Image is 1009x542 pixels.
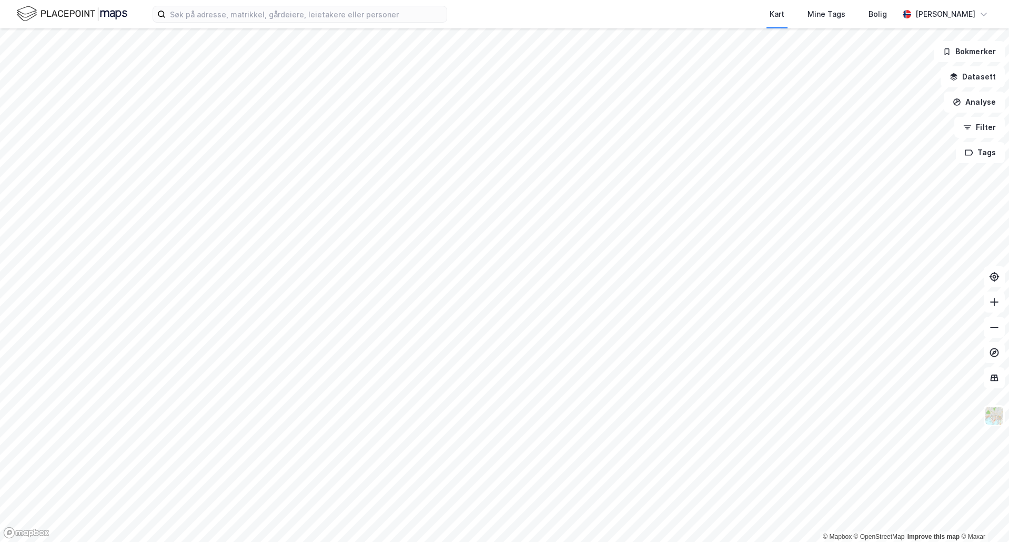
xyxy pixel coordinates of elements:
[869,8,887,21] div: Bolig
[956,491,1009,542] iframe: Chat Widget
[956,142,1005,163] button: Tags
[770,8,784,21] div: Kart
[934,41,1005,62] button: Bokmerker
[944,92,1005,113] button: Analyse
[907,533,960,540] a: Improve this map
[984,406,1004,426] img: Z
[166,6,447,22] input: Søk på adresse, matrikkel, gårdeiere, leietakere eller personer
[17,5,127,23] img: logo.f888ab2527a4732fd821a326f86c7f29.svg
[808,8,845,21] div: Mine Tags
[915,8,975,21] div: [PERSON_NAME]
[954,117,1005,138] button: Filter
[941,66,1005,87] button: Datasett
[3,527,49,539] a: Mapbox homepage
[956,491,1009,542] div: Kontrollprogram for chat
[854,533,905,540] a: OpenStreetMap
[823,533,852,540] a: Mapbox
